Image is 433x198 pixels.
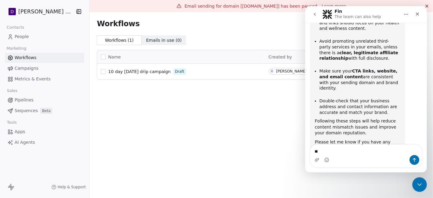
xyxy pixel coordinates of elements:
span: Name [108,54,121,60]
span: Draft [175,69,184,74]
div: V [271,69,273,74]
button: D[PERSON_NAME] Nutrition [7,6,71,17]
span: Marketing [4,44,29,53]
a: Help & Support [51,185,86,189]
span: D [11,9,14,15]
a: Campaigns [5,63,84,73]
a: SequencesBeta [5,106,84,116]
span: Sequences [15,108,38,114]
span: AI Agents [15,139,35,146]
span: Contacts [4,23,27,32]
span: Beta [40,108,52,114]
span: [PERSON_NAME] Nutrition [18,8,73,16]
span: Email sending for domain [[DOMAIN_NAME]] has been paused. [185,4,319,9]
span: Help & Support [58,185,86,189]
span: Emails in use ( 0 ) [146,37,182,44]
span: Metrics & Events [15,76,51,82]
span: Campaigns [15,65,38,72]
span: Pipelines [15,97,33,103]
span: Workflows [15,55,37,61]
div: [PERSON_NAME] [276,69,307,73]
iframe: Intercom live chat [305,6,427,172]
span: 10 day [DATE] drip campaign [108,69,171,74]
span: Workflows [97,19,139,28]
a: Pipelines [5,95,84,105]
span: Created by [269,55,292,59]
a: AI Agents [5,137,84,147]
a: 10 day [DATE] drip campaign [108,69,171,75]
a: Learn more [322,3,346,9]
span: Tools [4,118,19,127]
a: People [5,32,84,42]
a: Workflows [5,53,84,63]
iframe: Intercom live chat [412,177,427,192]
a: Metrics & Events [5,74,84,84]
span: People [15,34,29,40]
span: Apps [15,129,25,135]
a: Apps [5,127,84,137]
span: Sales [4,86,20,95]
